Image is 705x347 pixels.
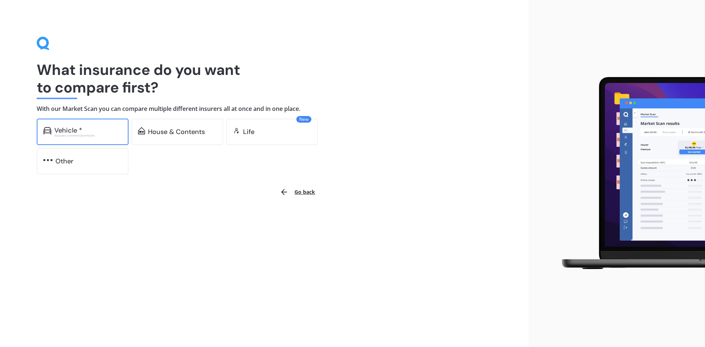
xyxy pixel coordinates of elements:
[148,128,205,135] div: House & Contents
[296,116,311,123] span: New
[37,61,492,96] h1: What insurance do you want to compare first?
[37,105,492,113] h4: With our Market Scan you can compare multiple different insurers all at once and in one place.
[275,183,319,201] button: Go back
[43,156,53,164] img: other.81dba5aafe580aa69f38.svg
[43,127,51,134] img: car.f15378c7a67c060ca3f3.svg
[243,128,254,135] div: Life
[55,158,73,165] div: Other
[54,127,82,134] div: Vehicle *
[233,127,240,134] img: life.f720d6a2d7cdcd3ad642.svg
[138,127,145,134] img: home-and-contents.b802091223b8502ef2dd.svg
[551,73,705,275] img: laptop.webp
[54,134,122,137] div: Excludes commercial vehicles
